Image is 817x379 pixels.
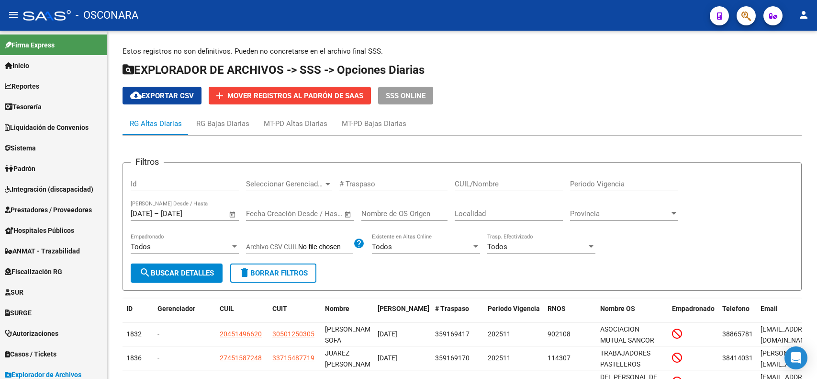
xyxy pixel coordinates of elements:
div: MT-PD Altas Diarias [264,118,327,129]
span: [PERSON_NAME] SOF­A [325,325,376,344]
span: ID [126,305,133,312]
input: Archivo CSV CUIL [298,243,353,252]
span: Prestadores / Proveedores [5,205,92,215]
span: Casos / Tickets [5,349,56,359]
span: SSS ONLINE [386,92,425,100]
span: - [157,330,159,338]
span: - OSCONARA [76,5,138,26]
span: Reportes [5,81,39,92]
span: 20451496620 [220,330,262,338]
datatable-header-cell: Nombre [321,299,374,330]
span: Telefono [722,305,750,312]
span: SUR [5,287,23,298]
mat-icon: delete [239,267,250,278]
span: – [154,209,159,218]
span: 30501250305 [272,330,314,338]
span: JUAREZ [PERSON_NAME] [325,349,376,368]
span: [PERSON_NAME] [378,305,429,312]
span: Inicio [5,60,29,71]
span: Empadronado [672,305,715,312]
span: Fiscalización RG [5,266,62,277]
span: Todos [372,242,392,251]
div: RG Bajas Diarias [196,118,249,129]
span: h.erna.nca.ff.e.ra+f079@gmail.com [761,349,816,379]
h3: Filtros [131,155,164,169]
span: 1832 [126,330,142,338]
span: Liquidación de Convenios [5,122,89,133]
button: Borrar Filtros [230,264,316,283]
span: Nombre OS [600,305,635,312]
span: ANMAT - Trazabilidad [5,246,80,256]
span: # Traspaso [435,305,469,312]
input: Fecha inicio [246,209,285,218]
button: Open calendar [227,209,238,220]
div: [DATE] [378,329,427,340]
span: 202511 [488,330,511,338]
div: [DATE] [378,353,427,364]
span: - [157,354,159,362]
mat-icon: person [798,9,809,21]
span: Integración (discapacidad) [5,184,93,195]
span: am.ali.aoliv.a.r.e.s2000+ylyk@gmail.com [761,325,816,344]
datatable-header-cell: ID [123,299,154,330]
span: Archivo CSV CUIL [246,243,298,251]
span: Tesorería [5,102,42,112]
datatable-header-cell: Email [757,299,809,330]
datatable-header-cell: Gerenciador [154,299,216,330]
button: SSS ONLINE [378,87,433,104]
span: 27451587248 [220,354,262,362]
datatable-header-cell: CUIL [216,299,269,330]
datatable-header-cell: CUIT [269,299,321,330]
input: Fecha fin [161,209,207,218]
datatable-header-cell: RNOS [544,299,596,330]
span: 202511 [488,354,511,362]
div: Open Intercom Messenger [784,346,807,369]
span: CUIT [272,305,287,312]
span: Buscar Detalles [139,269,214,277]
button: Buscar Detalles [131,264,223,283]
mat-icon: menu [8,9,19,21]
span: Todos [487,242,507,251]
span: 3886578154 [722,330,761,338]
button: Open calendar [343,209,354,220]
span: Autorizaciones [5,328,58,339]
span: Mover registros al PADRÓN de SAAS [227,92,363,100]
mat-icon: add [214,90,225,102]
span: Gerenciador [157,305,195,312]
span: Todos [131,242,151,251]
span: Borrar Filtros [239,269,308,277]
span: Hospitales Públicos [5,225,74,236]
span: 3841403116 [722,354,761,362]
span: 359169170 [435,354,470,362]
datatable-header-cell: # Traspaso [431,299,484,330]
p: Estos registros no son definitivos. Pueden no concretarse en el archivo final SSS. [123,46,802,57]
span: 1836 [126,354,142,362]
div: MT-PD Bajas Diarias [342,118,406,129]
span: Exportar CSV [130,92,194,100]
span: Provincia [570,209,670,218]
span: Padrón [5,163,35,174]
mat-icon: help [353,238,365,249]
span: CUIL [220,305,234,312]
span: Firma Express [5,40,55,50]
datatable-header-cell: Nombre OS [596,299,668,330]
span: Seleccionar Gerenciador [246,180,324,188]
span: Periodo Vigencia [488,305,540,312]
div: RG Altas Diarias [130,118,182,129]
span: 114307 [548,354,571,362]
span: RNOS [548,305,566,312]
datatable-header-cell: Empadronado [668,299,718,330]
datatable-header-cell: Periodo Vigencia [484,299,544,330]
span: 359169417 [435,330,470,338]
button: Exportar CSV [123,87,201,104]
span: 33715487719 [272,354,314,362]
mat-icon: search [139,267,151,278]
span: ASOCIACION MUTUAL SANCOR [600,325,654,344]
span: Nombre [325,305,349,312]
button: Mover registros al PADRÓN de SAAS [209,87,371,104]
span: EXPLORADOR DE ARCHIVOS -> SSS -> Opciones Diarias [123,63,425,77]
datatable-header-cell: Fecha Traspaso [374,299,431,330]
span: Sistema [5,143,36,153]
span: 902108 [548,330,571,338]
span: SURGE [5,308,32,318]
